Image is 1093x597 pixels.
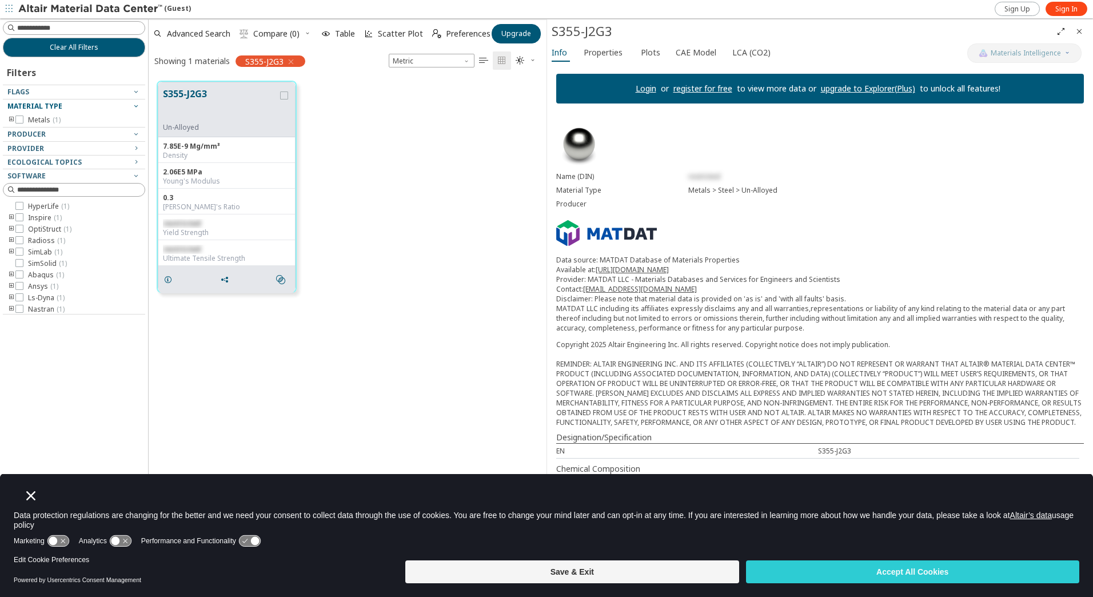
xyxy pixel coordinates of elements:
[7,270,15,280] i: toogle group
[497,56,506,65] i: 
[28,213,62,222] span: Inspire
[7,144,44,153] span: Provider
[167,30,230,38] span: Advanced Search
[556,446,818,456] div: EN
[163,244,201,254] span: restricted
[1055,5,1078,14] span: Sign In
[7,305,15,314] i: toogle group
[28,202,69,211] span: HyperLife
[596,265,669,274] a: [URL][DOMAIN_NAME]
[732,43,771,62] span: LCA (CO2)
[163,168,290,177] div: 2.06E5 MPa
[641,43,660,62] span: Plots
[479,56,488,65] i: 
[28,225,71,234] span: OptiStruct
[583,284,697,294] a: [EMAIL_ADDRESS][DOMAIN_NAME]
[271,268,295,291] button: Similar search
[163,142,290,151] div: 7.85E-9 Mg/mm³
[57,304,65,314] span: ( 1 )
[54,213,62,222] span: ( 1 )
[7,293,15,303] i: toogle group
[240,29,249,38] i: 
[584,43,623,62] span: Properties
[688,186,1084,195] div: Metals > Steel > Un-Alloyed
[7,213,15,222] i: toogle group
[556,172,688,181] div: Name (DIN)
[915,83,1005,94] p: to unlock all features!
[7,129,46,139] span: Producer
[688,172,720,181] span: restricted
[57,236,65,245] span: ( 1 )
[149,73,546,563] div: grid
[18,3,164,15] img: Altair Material Data Center
[7,248,15,257] i: toogle group
[215,268,239,291] button: Share
[378,30,423,38] span: Scatter Plot
[1052,22,1070,41] button: Full Screen
[818,446,1080,456] div: S355-J2G3
[556,463,1084,475] div: Chemical Composition
[636,83,656,94] a: Login
[492,24,541,43] button: Upgrade
[7,171,46,181] span: Software
[556,186,688,195] div: Material Type
[556,340,1084,427] div: Copyright 2025 Altair Engineering Inc. All rights reserved. Copyright notice does not imply publi...
[676,43,716,62] span: CAE Model
[556,432,1084,443] div: Designation/Specification
[163,87,278,123] button: S355-J2G3
[1004,5,1030,14] span: Sign Up
[991,49,1061,58] span: Materials Intelligence
[163,151,290,160] div: Density
[61,201,69,211] span: ( 1 )
[158,268,182,291] button: Details
[18,3,191,15] div: (Guest)
[556,122,602,168] img: Material Type Image
[53,115,61,125] span: ( 1 )
[552,43,567,62] span: Info
[28,305,65,314] span: Nastran
[389,54,474,67] span: Metric
[28,236,65,245] span: Radioss
[245,56,284,66] span: S355-J2G3
[511,51,541,70] button: Theme
[446,30,490,38] span: Preferences
[995,2,1040,16] a: Sign Up
[501,29,531,38] span: Upgrade
[3,57,42,85] div: Filters
[432,29,441,38] i: 
[57,293,65,303] span: ( 1 )
[276,275,285,284] i: 
[1070,22,1088,41] button: Close
[7,87,29,97] span: Flags
[253,30,300,38] span: Compare (0)
[7,116,15,125] i: toogle group
[556,255,1084,333] p: Data source: MATDAT Database of Materials Properties Available at: Provider: MATDAT LLC - Materia...
[493,51,511,70] button: Tile View
[979,49,988,58] img: AI Copilot
[163,228,290,237] div: Yield Strength
[28,293,65,303] span: Ls-Dyna
[516,56,525,65] i: 
[54,247,62,257] span: ( 1 )
[1046,2,1087,16] a: Sign In
[7,101,62,111] span: Material Type
[3,169,145,183] button: Software
[163,202,290,212] div: [PERSON_NAME]'s Ratio
[556,220,657,246] img: Logo - Provider
[673,83,732,94] a: register for free
[50,43,98,52] span: Clear All Filters
[3,156,145,169] button: Ecological Topics
[28,259,67,268] span: SimSolid
[63,224,71,234] span: ( 1 )
[3,85,145,99] button: Flags
[3,100,145,113] button: Material Type
[7,157,82,167] span: Ecological Topics
[7,282,15,291] i: toogle group
[335,30,355,38] span: Table
[732,83,821,94] p: to view more data or
[656,83,673,94] p: or
[163,254,290,263] div: Ultimate Tensile Strength
[56,270,64,280] span: ( 1 )
[163,218,201,228] span: restricted
[7,236,15,245] i: toogle group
